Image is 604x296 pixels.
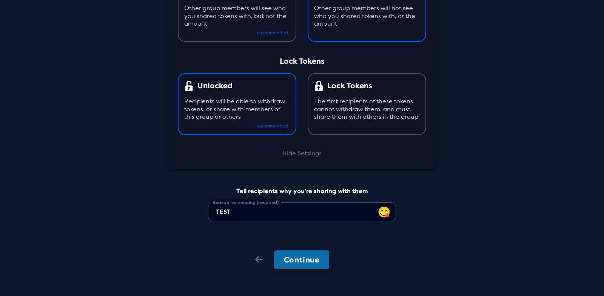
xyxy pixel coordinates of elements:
[184,5,290,28] div: Other group members will see who you shared tokens with, but not the amount
[314,98,420,121] div: The first recipients of these tokens cannot withdraw them, and must share them with others in the...
[184,98,290,121] div: Recipients will be able to withdraw tokens, or share with members of this group or others
[197,81,233,90] span: Unlocked
[377,206,391,219] span: 😋
[280,57,325,66] div: Lock Tokens
[257,31,288,36] div: recommended
[314,5,420,28] div: Other group members will not see who you shared tokens with, or the amount
[282,150,322,157] div: Hide Settings
[274,250,330,269] button: Continue
[208,202,396,221] input: none
[257,124,288,129] div: recommended
[236,188,368,195] div: Tell recipients why you're sharing with them
[327,81,372,90] span: Lock Tokens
